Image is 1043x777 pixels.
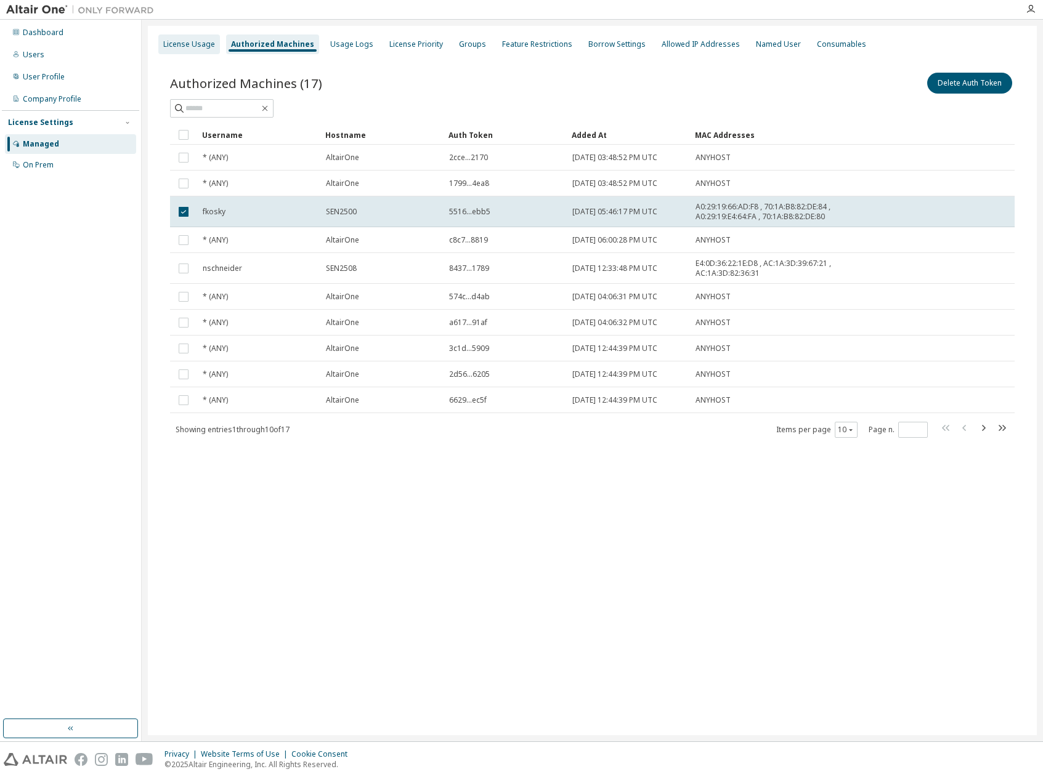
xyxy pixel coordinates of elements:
[776,422,858,438] span: Items per page
[203,318,228,328] span: * (ANY)
[572,207,657,217] span: [DATE] 05:46:17 PM UTC
[572,292,657,302] span: [DATE] 04:06:31 PM UTC
[203,179,228,188] span: * (ANY)
[23,139,59,149] div: Managed
[231,39,314,49] div: Authorized Machines
[203,207,225,217] span: fkosky
[696,179,731,188] span: ANYHOST
[696,369,731,379] span: ANYHOST
[449,207,490,217] span: 5516...ebb5
[449,292,490,302] span: 574c...d4ab
[869,422,928,438] span: Page n.
[696,235,731,245] span: ANYHOST
[572,344,657,353] span: [DATE] 12:44:39 PM UTC
[838,425,854,435] button: 10
[136,753,153,766] img: youtube.svg
[23,28,63,38] div: Dashboard
[326,318,359,328] span: AltairOne
[163,39,215,49] div: License Usage
[326,395,359,405] span: AltairOne
[459,39,486,49] div: Groups
[326,153,359,163] span: AltairOne
[95,753,108,766] img: instagram.svg
[927,73,1012,94] button: Delete Auth Token
[572,153,657,163] span: [DATE] 03:48:52 PM UTC
[6,4,160,16] img: Altair One
[170,74,322,92] span: Authorized Machines (17)
[326,369,359,379] span: AltairOne
[588,39,646,49] div: Borrow Settings
[326,235,359,245] span: AltairOne
[164,759,355,770] p: © 2025 Altair Engineering, Inc. All Rights Reserved.
[23,160,54,170] div: On Prem
[326,264,357,273] span: SEN2508
[449,369,490,379] span: 2d56...6205
[203,395,228,405] span: * (ANY)
[572,395,657,405] span: [DATE] 12:44:39 PM UTC
[203,153,228,163] span: * (ANY)
[572,125,685,145] div: Added At
[389,39,443,49] div: License Priority
[8,118,73,127] div: License Settings
[75,753,87,766] img: facebook.svg
[203,292,228,302] span: * (ANY)
[23,94,81,104] div: Company Profile
[203,369,228,379] span: * (ANY)
[448,125,562,145] div: Auth Token
[203,264,242,273] span: nschneider
[817,39,866,49] div: Consumables
[291,749,355,759] div: Cookie Consent
[696,202,885,222] span: A0:29:19:66:AD:F8 , 70:1A:B8:82:DE:84 , A0:29:19:E4:64:FA , 70:1A:B8:82:DE:80
[572,318,657,328] span: [DATE] 04:06:32 PM UTC
[696,318,731,328] span: ANYHOST
[756,39,801,49] div: Named User
[23,50,44,60] div: Users
[449,235,488,245] span: c8c7...8819
[326,207,357,217] span: SEN2500
[572,264,657,273] span: [DATE] 12:33:48 PM UTC
[449,395,487,405] span: 6629...ec5f
[695,125,885,145] div: MAC Addresses
[4,753,67,766] img: altair_logo.svg
[176,424,290,435] span: Showing entries 1 through 10 of 17
[201,749,291,759] div: Website Terms of Use
[449,264,489,273] span: 8437...1789
[696,153,731,163] span: ANYHOST
[572,179,657,188] span: [DATE] 03:48:52 PM UTC
[115,753,128,766] img: linkedin.svg
[696,292,731,302] span: ANYHOST
[202,125,315,145] div: Username
[23,72,65,82] div: User Profile
[502,39,572,49] div: Feature Restrictions
[326,292,359,302] span: AltairOne
[696,344,731,353] span: ANYHOST
[449,344,489,353] span: 3c1d...5909
[330,39,373,49] div: Usage Logs
[696,395,731,405] span: ANYHOST
[203,235,228,245] span: * (ANY)
[325,125,439,145] div: Hostname
[326,179,359,188] span: AltairOne
[572,235,657,245] span: [DATE] 06:00:28 PM UTC
[449,318,487,328] span: a617...91af
[572,369,657,379] span: [DATE] 12:44:39 PM UTC
[449,179,489,188] span: 1799...4ea8
[696,259,885,278] span: E4:0D:36:22:1E:D8 , AC:1A:3D:39:67:21 , AC:1A:3D:82:36:31
[662,39,740,49] div: Allowed IP Addresses
[164,749,201,759] div: Privacy
[203,344,228,353] span: * (ANY)
[449,153,488,163] span: 2cce...2170
[326,344,359,353] span: AltairOne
